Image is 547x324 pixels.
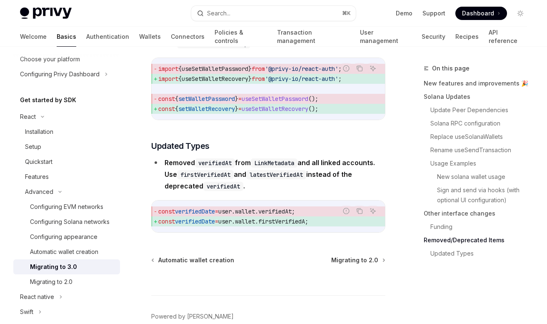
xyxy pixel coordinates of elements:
span: (); [308,105,318,113]
span: } [235,95,238,103]
span: useSetWalletPassword [182,65,248,73]
a: Sign and send via hooks (with optional UI configuration) [437,183,534,207]
span: = [238,95,242,103]
div: Setup [25,142,41,152]
a: Configuring EVM networks [13,199,120,214]
a: New features and improvements 🎉 [424,77,534,90]
span: setWalletPassword [178,95,235,103]
code: LinkMetadata [251,158,297,168]
a: Welcome [20,27,47,47]
h5: Get started by SDK [20,95,76,105]
span: user [218,208,232,215]
a: Configuring Solana networks [13,214,120,229]
span: = [238,105,242,113]
span: verifiedDate [175,208,215,215]
span: useSetWalletRecovery [242,105,308,113]
span: Updated Types [151,140,210,152]
div: React [20,112,36,122]
button: Ask AI [367,206,378,216]
span: Dashboard [462,9,494,18]
span: useSetWalletRecovery [182,75,248,83]
div: Advanced [25,187,53,197]
span: import [158,65,178,73]
div: Automatic wallet creation [30,247,98,257]
span: = [215,218,218,225]
a: Policies & controls [215,27,267,47]
div: Configuring Privy Dashboard [20,69,100,79]
span: . [232,208,235,215]
button: Report incorrect code [341,206,352,216]
div: React native [20,292,54,302]
a: Basics [57,27,76,47]
div: Migrating to 3.0 [30,262,77,272]
a: Quickstart [13,154,120,169]
span: user [218,218,232,225]
a: Other interface changes [424,207,534,220]
a: Powered by [PERSON_NAME] [151,312,234,321]
span: { [175,105,178,113]
div: Migrating to 2.0 [30,277,72,287]
a: Wallets [139,27,161,47]
span: . [232,218,235,225]
a: Dashboard [455,7,507,20]
strong: Removed - Use instead [165,28,278,48]
span: verifiedDate [175,218,215,225]
a: Funding [430,220,534,234]
div: Configuring EVM networks [30,202,103,212]
button: Copy the contents from the code block [354,63,365,74]
div: Configuring appearance [30,232,97,242]
code: verifiedAt [195,158,235,168]
a: Transaction management [277,27,350,47]
span: ; [292,208,295,215]
div: Configuring Solana networks [30,217,110,227]
button: Toggle dark mode [514,7,527,20]
a: API reference [489,27,527,47]
span: } [248,65,252,73]
button: Copy the contents from the code block [354,206,365,216]
a: Migrating to 2.0 [331,256,385,264]
a: Update Peer Dependencies [430,103,534,117]
code: latestVerifiedAt [246,170,306,179]
span: const [158,95,175,103]
a: Support [422,9,445,18]
span: Migrating to 2.0 [331,256,378,264]
span: = [215,208,218,215]
button: Search...⌘K [191,6,356,21]
a: Replace useSolanaWallets [430,130,534,143]
a: Rename useSendTransaction [430,143,534,157]
span: import [158,75,178,83]
span: . [255,218,258,225]
span: ; [305,218,308,225]
div: Features [25,172,49,182]
span: (); [308,95,318,103]
span: from [252,65,265,73]
a: Installation [13,124,120,139]
a: Solana Updates [424,90,534,103]
span: ; [338,75,342,83]
a: Migrating to 3.0 [13,259,120,274]
span: '@privy-io/react-auth' [265,75,338,83]
a: Updated Types [430,247,534,260]
span: '@privy-io/react-auth' [265,65,338,73]
span: useSetWalletPassword [242,95,308,103]
a: Authentication [86,27,129,47]
span: wallet [235,208,255,215]
a: Security [422,27,445,47]
span: const [158,105,175,113]
span: firstVerifiedA [258,218,305,225]
span: { [178,65,182,73]
a: Usage Examples [430,157,534,170]
span: ; [338,65,342,73]
a: Automatic wallet creation [13,244,120,259]
a: Recipes [455,27,479,47]
span: const [158,208,175,215]
div: Swift [20,307,33,317]
span: On this page [432,63,470,73]
span: from [252,75,265,83]
a: Removed/Deprecated Items [424,234,534,247]
span: { [175,95,178,103]
button: Ask AI [367,63,378,74]
a: Features [13,169,120,184]
a: Migrating to 2.0 [13,274,120,289]
a: User management [360,27,412,47]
